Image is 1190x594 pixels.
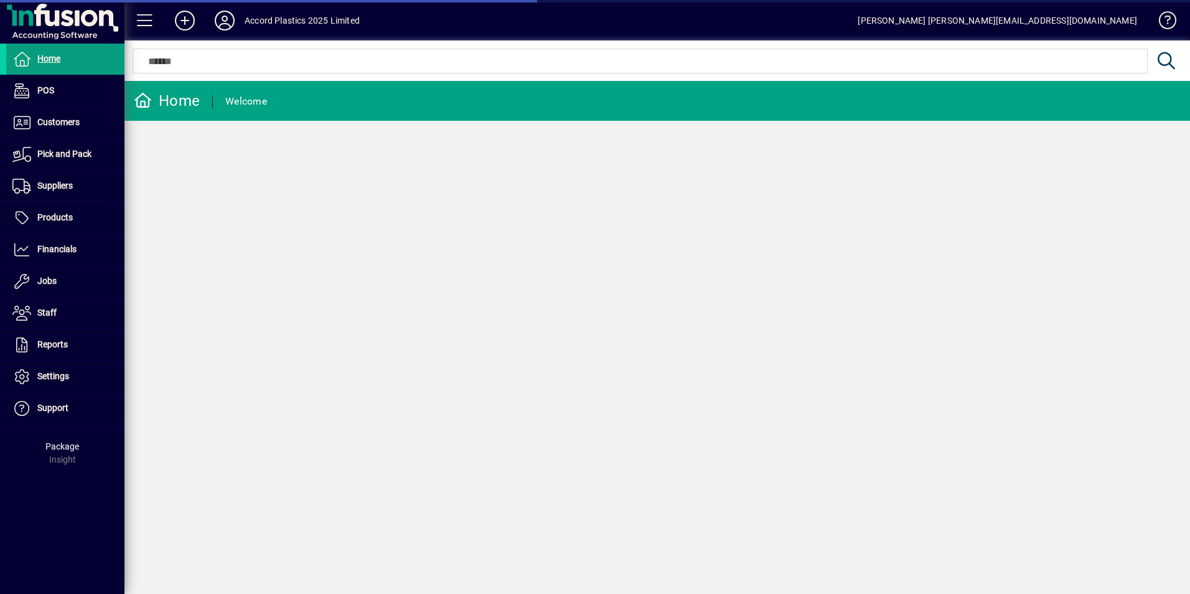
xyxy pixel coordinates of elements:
[1150,2,1174,43] a: Knowledge Base
[245,11,360,31] div: Accord Plastics 2025 Limited
[6,234,124,265] a: Financials
[6,171,124,202] a: Suppliers
[165,9,205,32] button: Add
[6,107,124,138] a: Customers
[6,298,124,329] a: Staff
[205,9,245,32] button: Profile
[6,266,124,297] a: Jobs
[37,371,69,381] span: Settings
[37,244,77,254] span: Financials
[37,117,80,127] span: Customers
[6,139,124,170] a: Pick and Pack
[37,339,68,349] span: Reports
[6,75,124,106] a: POS
[37,181,73,191] span: Suppliers
[37,276,57,286] span: Jobs
[6,361,124,392] a: Settings
[858,11,1137,31] div: [PERSON_NAME] [PERSON_NAME][EMAIL_ADDRESS][DOMAIN_NAME]
[37,403,68,413] span: Support
[45,441,79,451] span: Package
[37,212,73,222] span: Products
[6,329,124,361] a: Reports
[134,91,200,111] div: Home
[37,149,91,159] span: Pick and Pack
[6,393,124,424] a: Support
[37,54,60,64] span: Home
[225,92,267,111] div: Welcome
[37,85,54,95] span: POS
[6,202,124,233] a: Products
[37,308,57,318] span: Staff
